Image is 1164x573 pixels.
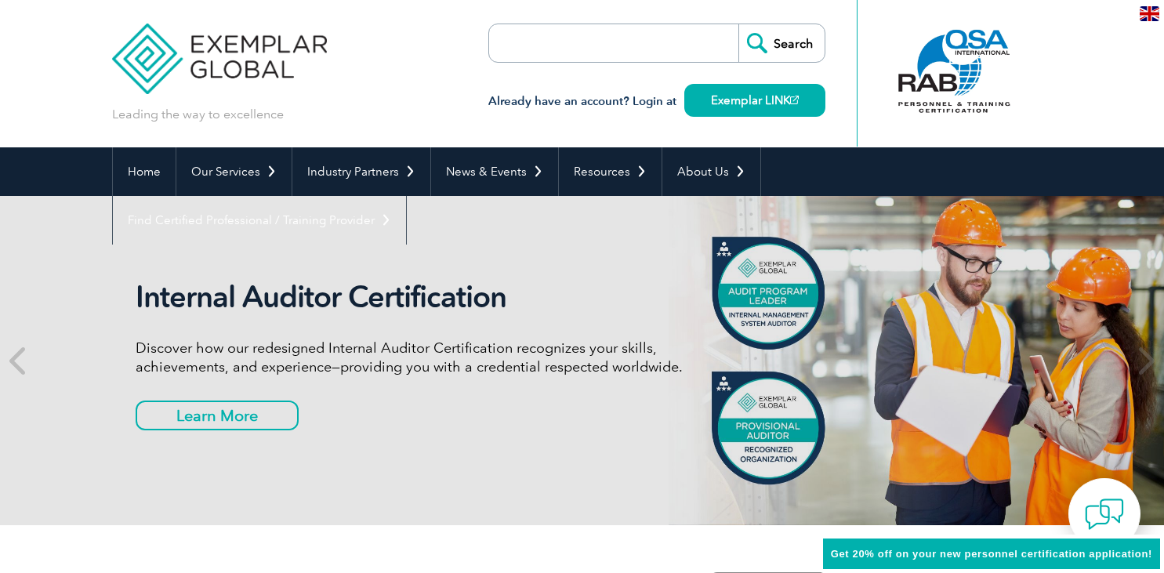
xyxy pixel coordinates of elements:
a: Industry Partners [292,147,430,196]
h2: Internal Auditor Certification [136,279,723,315]
p: Discover how our redesigned Internal Auditor Certification recognizes your skills, achievements, ... [136,339,723,376]
input: Search [738,24,825,62]
img: en [1140,6,1159,21]
p: Leading the way to excellence [112,106,284,123]
img: contact-chat.png [1085,495,1124,534]
a: Resources [559,147,662,196]
h3: Already have an account? Login at [488,92,825,111]
a: News & Events [431,147,558,196]
a: Exemplar LINK [684,84,825,117]
img: open_square.png [790,96,799,104]
a: Home [113,147,176,196]
a: Learn More [136,401,299,430]
a: Our Services [176,147,292,196]
a: Find Certified Professional / Training Provider [113,196,406,245]
span: Get 20% off on your new personnel certification application! [831,548,1152,560]
a: About Us [662,147,760,196]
